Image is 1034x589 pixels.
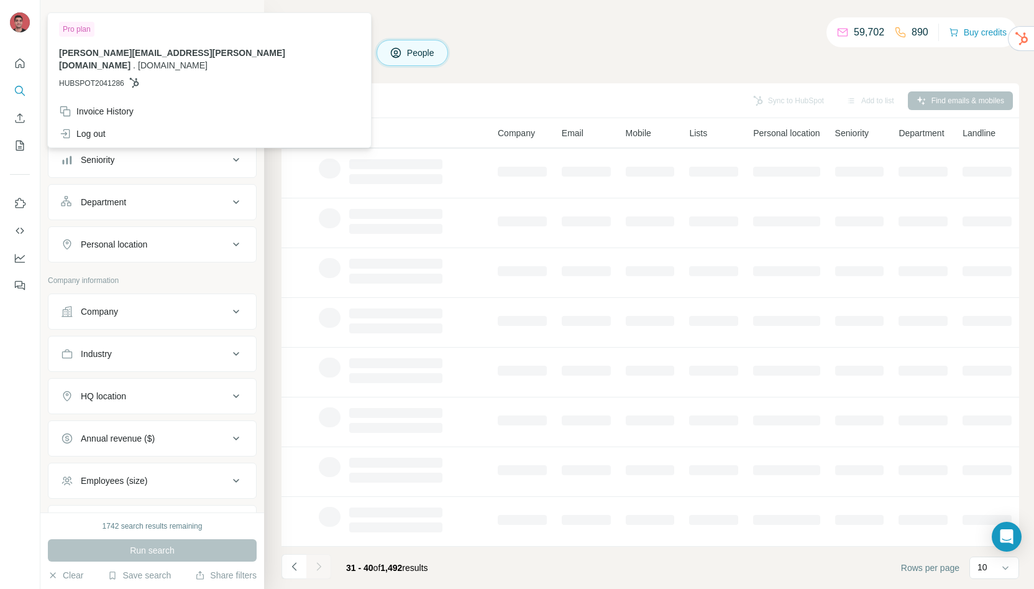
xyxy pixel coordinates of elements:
[10,247,30,269] button: Dashboard
[10,220,30,242] button: Use Surfe API
[901,562,959,574] span: Rows per page
[59,78,124,89] span: HUBSPOT2041286
[81,305,118,318] div: Company
[48,275,257,286] p: Company information
[10,12,30,32] img: Avatar
[281,554,306,579] button: Navigate to previous page
[689,127,707,139] span: Lists
[899,127,944,139] span: Department
[48,381,256,411] button: HQ location
[835,127,869,139] span: Seniority
[48,11,87,22] div: New search
[346,563,373,573] span: 31 - 40
[48,230,256,259] button: Personal location
[59,22,94,37] div: Pro plan
[48,297,256,327] button: Company
[48,339,256,369] button: Industry
[977,561,987,573] p: 10
[108,569,171,582] button: Save search
[10,80,30,102] button: Search
[626,127,651,139] span: Mobile
[81,196,126,208] div: Department
[216,7,264,26] button: Hide
[48,145,256,175] button: Seniority
[10,134,30,157] button: My lists
[10,274,30,297] button: Feedback
[963,127,995,139] span: Landline
[10,52,30,75] button: Quick start
[81,348,112,360] div: Industry
[133,60,135,70] span: .
[48,187,256,217] button: Department
[407,47,436,59] span: People
[138,60,208,70] span: [DOMAIN_NAME]
[912,25,928,40] p: 890
[195,569,257,582] button: Share filters
[81,390,126,402] div: HQ location
[59,48,285,70] span: [PERSON_NAME][EMAIL_ADDRESS][PERSON_NAME][DOMAIN_NAME]
[48,569,83,582] button: Clear
[59,128,106,140] div: Log out
[562,127,583,139] span: Email
[281,15,1019,32] h4: Search
[346,563,428,573] span: results
[48,424,256,453] button: Annual revenue ($)
[854,25,884,40] p: 59,702
[992,522,1022,552] div: Open Intercom Messenger
[81,238,147,251] div: Personal location
[48,466,256,496] button: Employees (size)
[373,563,381,573] span: of
[380,563,402,573] span: 1,492
[81,475,147,487] div: Employees (size)
[949,24,1007,41] button: Buy credits
[81,432,155,445] div: Annual revenue ($)
[81,154,114,166] div: Seniority
[498,127,535,139] span: Company
[753,127,820,139] span: Personal location
[48,508,256,538] button: Technologies
[10,107,30,129] button: Enrich CSV
[59,105,134,118] div: Invoice History
[10,192,30,215] button: Use Surfe on LinkedIn
[103,521,203,532] div: 1742 search results remaining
